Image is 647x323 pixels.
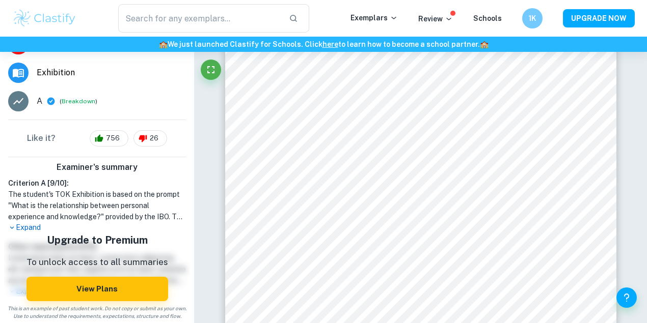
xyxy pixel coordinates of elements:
[159,40,168,48] span: 🏫
[418,13,453,24] p: Review
[201,60,221,80] button: Fullscreen
[144,133,164,143] span: 26
[522,8,543,28] button: 1K
[133,130,167,146] div: 26
[351,12,398,23] p: Exemplars
[26,256,168,269] p: To unlock access to all summaries
[527,13,538,24] h6: 1K
[8,178,186,189] h6: Criterion A [ 9 / 10 ]:
[118,4,281,33] input: Search for any exemplars...
[60,97,97,106] span: ( )
[100,133,125,143] span: 756
[27,132,56,144] h6: Like it?
[90,130,128,146] div: 756
[37,95,42,107] p: A
[12,8,77,28] img: Clastify logo
[26,232,168,248] h5: Upgrade to Premium
[4,305,190,320] span: This is an example of past student work. Do not copy or submit as your own. Use to understand the...
[37,67,186,79] span: Exhibition
[4,161,190,173] h6: Examiner's summary
[8,222,186,233] p: Expand
[616,287,637,308] button: Help and Feedback
[62,97,95,106] button: Breakdown
[2,39,645,50] h6: We just launched Clastify for Schools. Click to learn how to become a school partner.
[480,40,489,48] span: 🏫
[26,277,168,301] button: View Plans
[322,40,338,48] a: here
[8,189,186,222] h1: The student's TOK Exhibition is based on the prompt "What is the relationship between personal ex...
[563,9,635,27] button: UPGRADE NOW
[473,14,502,22] a: Schools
